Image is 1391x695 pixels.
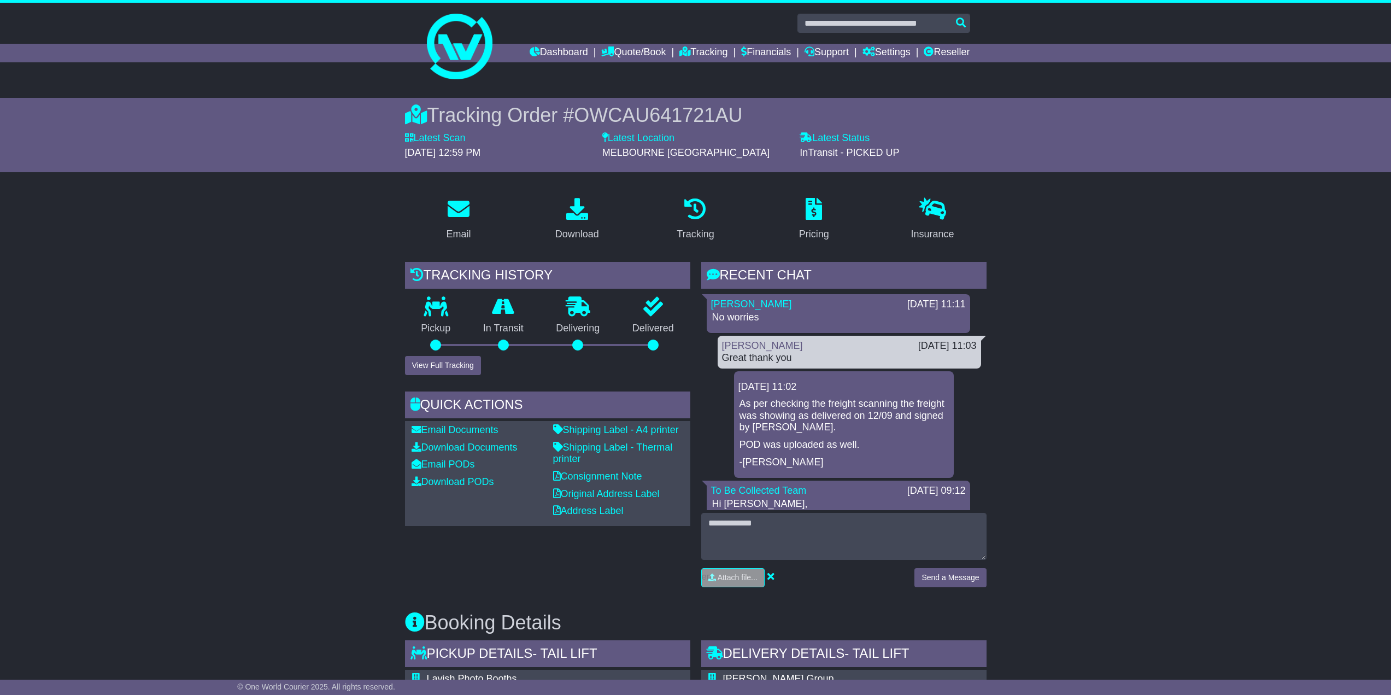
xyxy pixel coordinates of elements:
button: Send a Message [914,568,986,587]
a: To Be Collected Team [711,485,807,496]
a: Address Label [553,505,624,516]
div: Delivery Details [701,640,987,670]
p: Delivering [540,323,617,335]
span: [PERSON_NAME] Group [723,673,834,684]
div: Great thank you [722,352,977,364]
a: Reseller [924,44,970,62]
h3: Booking Details [405,612,987,634]
p: In Transit [467,323,540,335]
a: Shipping Label - Thermal printer [553,442,673,465]
div: Download [555,227,599,242]
a: Original Address Label [553,488,660,499]
a: Email Documents [412,424,498,435]
a: [PERSON_NAME] [722,340,803,351]
a: Download PODs [412,476,494,487]
div: Tracking Order # [405,103,987,127]
span: InTransit - PICKED UP [800,147,899,158]
a: Insurance [904,194,961,246]
p: POD was uploaded as well. [739,439,948,451]
p: No worries [712,312,965,324]
div: Pricing [799,227,829,242]
a: Download Documents [412,442,518,453]
a: Tracking [679,44,727,62]
a: Settings [862,44,911,62]
div: Pickup Details [405,640,690,670]
a: Quote/Book [601,44,666,62]
a: Shipping Label - A4 printer [553,424,679,435]
p: -[PERSON_NAME] [739,457,948,469]
label: Latest Location [602,132,674,144]
span: Lavish Photo Booths [427,673,517,684]
div: [DATE] 11:03 [918,340,977,352]
div: [DATE] 11:11 [907,299,966,311]
a: Dashboard [530,44,588,62]
span: OWCAU641721AU [574,104,742,126]
p: Pickup [405,323,467,335]
a: Support [805,44,849,62]
div: [DATE] 09:12 [907,485,966,497]
label: Latest Status [800,132,870,144]
span: © One World Courier 2025. All rights reserved. [237,682,395,691]
span: [DATE] 12:59 PM [405,147,481,158]
div: Quick Actions [405,392,690,421]
div: Insurance [911,227,954,242]
p: As per checking the freight scanning the freight was showing as delivered on 12/09 and signed by ... [739,398,948,434]
label: Latest Scan [405,132,466,144]
span: MELBOURNE [GEOGRAPHIC_DATA] [602,147,770,158]
a: Download [548,194,606,246]
a: Email PODs [412,459,475,470]
span: - Tail Lift [532,646,597,661]
div: [DATE] 11:02 [738,381,949,393]
button: View Full Tracking [405,356,481,375]
p: Hi [PERSON_NAME], [712,498,965,510]
div: Email [446,227,471,242]
div: RECENT CHAT [701,262,987,291]
p: Delivered [616,323,690,335]
a: Consignment Note [553,471,642,482]
a: [PERSON_NAME] [711,299,792,309]
a: Tracking [670,194,721,246]
span: - Tail Lift [844,646,909,661]
div: Tracking [677,227,714,242]
div: Tracking history [405,262,690,291]
a: Pricing [792,194,836,246]
a: Email [439,194,478,246]
a: Financials [741,44,791,62]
